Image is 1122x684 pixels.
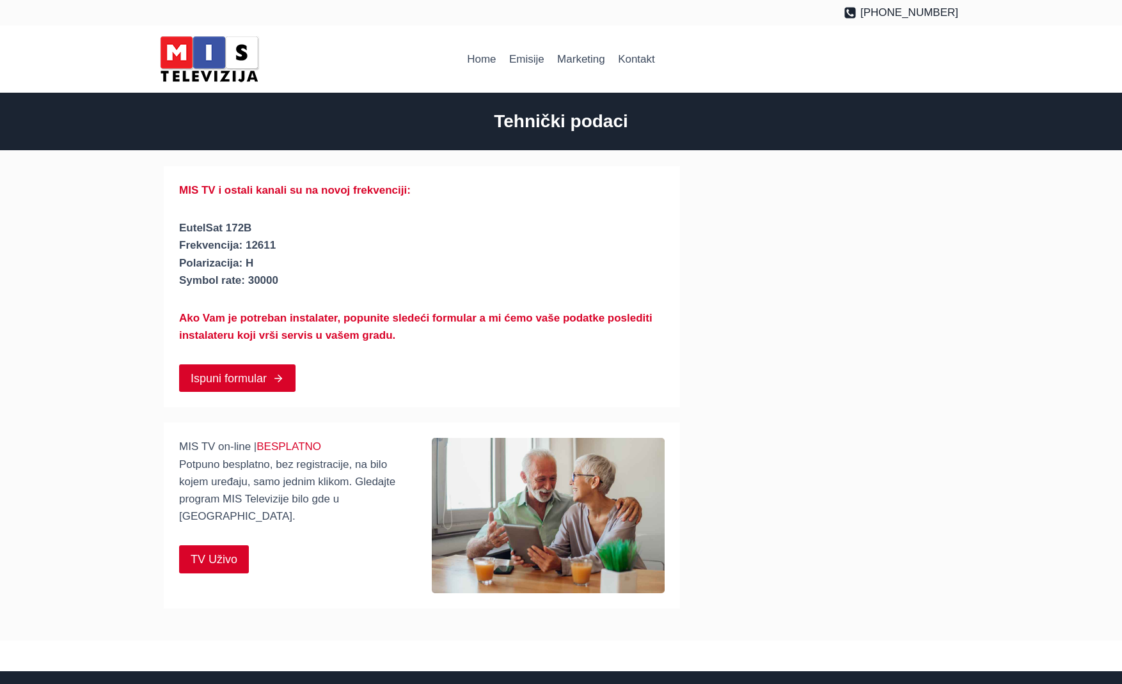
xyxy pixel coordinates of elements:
span: Ispuni formular [191,369,267,388]
a: [PHONE_NUMBER] [844,4,958,21]
a: Ispuni formular [179,364,296,392]
p: MIS TV on-line | Potpuno besplatno, bez registracije, na bilo kojem uređaju, samo jednim klikom. ... [179,438,411,525]
strong: EutelSat 172B Frekvencija: 12611 Polarizacija: H Symbol rate: 30000 [179,222,278,286]
red: BESPLATNO [257,440,321,453]
a: TV Uživo [179,545,249,573]
nav: Primary [461,44,661,75]
strong: MIS TV i ostali kanali su na novoj frekvenciji: [179,184,411,196]
span: TV Uživo [191,550,237,569]
h2: Tehnički podaci [164,108,958,135]
a: Kontakt [612,44,661,75]
a: Marketing [551,44,612,75]
a: Home [461,44,503,75]
span: [PHONE_NUMBER] [860,4,958,21]
img: MIS Television [155,32,264,86]
strong: Ako Vam je potreban instalater, popunite sledeći formular a mi ćemo vaše podatke poslediti instal... [179,312,652,341]
a: Emisije [503,44,551,75]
